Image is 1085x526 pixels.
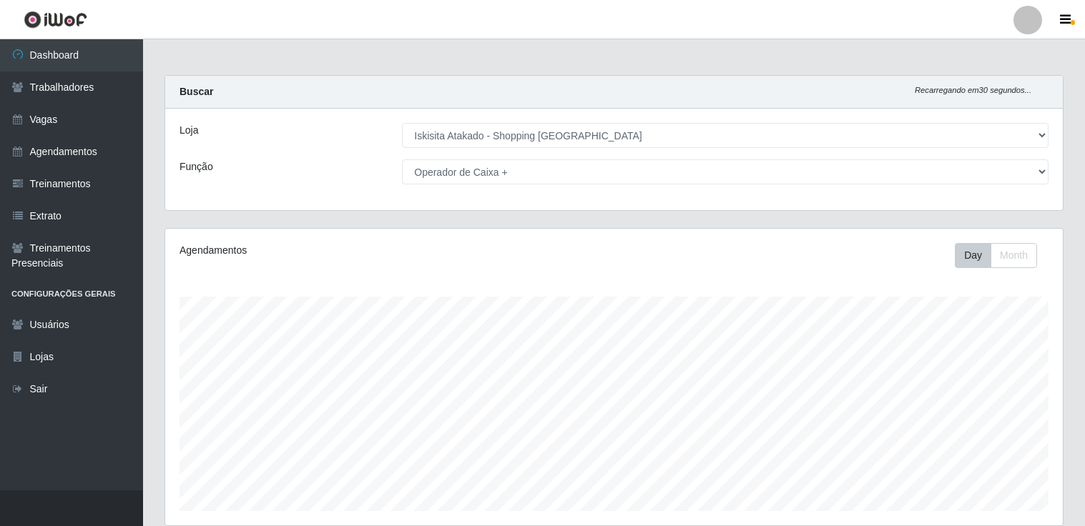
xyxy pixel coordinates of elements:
[180,243,529,258] div: Agendamentos
[955,243,1049,268] div: Toolbar with button groups
[991,243,1037,268] button: Month
[180,159,213,174] label: Função
[180,123,198,138] label: Loja
[24,11,87,29] img: CoreUI Logo
[955,243,991,268] button: Day
[915,86,1031,94] i: Recarregando em 30 segundos...
[180,86,213,97] strong: Buscar
[955,243,1037,268] div: First group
